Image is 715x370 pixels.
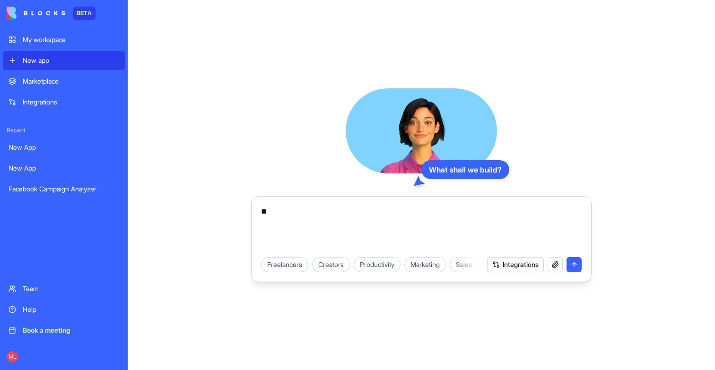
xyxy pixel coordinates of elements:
[261,257,308,272] div: Freelancers
[404,257,446,272] div: Marketing
[23,326,119,335] div: Book a meeting
[7,7,96,20] a: BETA
[23,56,119,65] div: New app
[3,138,125,157] a: New App
[312,257,350,272] div: Creators
[9,163,119,173] div: New App
[3,180,125,198] a: Facebook Campaign Analyzer
[73,7,96,20] div: BETA
[3,321,125,340] a: Book a meeting
[3,30,125,49] a: My workspace
[487,257,544,272] button: Integrations
[23,77,119,86] div: Marketplace
[3,72,125,91] a: Marketplace
[3,93,125,112] a: Integrations
[3,127,125,134] span: Recent
[3,300,125,319] a: Help
[9,143,119,152] div: New App
[7,351,18,362] span: ML
[23,284,119,293] div: Team
[9,184,119,194] div: Facebook Campaign Analyzer
[7,7,65,20] img: logo
[3,51,125,70] a: New app
[3,279,125,298] a: Team
[450,257,478,272] div: Sales
[23,305,119,314] div: Help
[421,160,509,179] div: What shall we build?
[23,35,119,44] div: My workspace
[3,159,125,178] a: New App
[23,97,119,107] div: Integrations
[354,257,401,272] div: Productivity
